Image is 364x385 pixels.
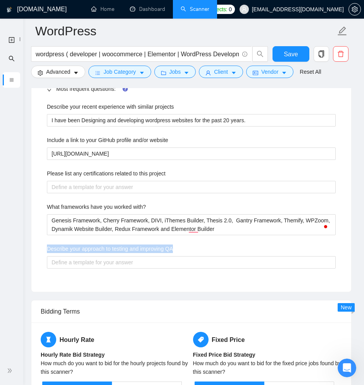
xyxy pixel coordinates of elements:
[128,305,139,320] span: 😐
[21,45,27,51] img: tab_domain_overview_orange.svg
[199,66,243,78] button: userClientcaret-down
[284,49,298,59] span: Save
[273,46,309,62] button: Save
[47,245,173,253] label: Describe your approach to testing and improving QA
[242,52,247,57] span: info-circle
[123,305,143,320] span: neutral face reaction
[130,6,165,12] a: dashboardDashboard
[193,352,255,358] b: Fixed Price Bid Strategy
[314,50,329,57] span: copy
[229,5,232,14] span: 0
[300,68,321,76] a: Reset All
[193,332,209,347] span: tag
[88,66,151,78] button: barsJob Categorycaret-down
[36,49,239,59] input: Search Freelance Jobs...
[337,26,347,36] span: edit
[20,20,85,26] div: Domain: [DOMAIN_NAME]
[341,304,352,310] span: New
[86,46,131,51] div: Keywords by Traffic
[104,68,136,76] span: Job Category
[107,305,119,320] span: 😞
[348,6,361,12] a: setting
[261,68,278,76] span: Vendor
[231,70,236,76] span: caret-down
[47,181,336,193] textarea: Please list any certifications related to this project
[77,45,83,51] img: tab_keywords_by_traffic_grey.svg
[47,88,52,92] span: right
[242,7,247,12] span: user
[253,70,258,76] span: idcard
[193,359,342,376] div: How much do you want to bid for the fixed price jobs found by this scanner?
[73,70,79,76] span: caret-down
[38,70,43,76] span: setting
[102,330,164,336] a: Open in help center
[47,136,168,144] label: Include a link to your GitHub profile and/or website
[56,86,116,92] a: Most frequent questions:
[47,214,336,235] textarea: To enrich screen reader interactions, please activate Accessibility in Grammarly extension settings
[47,114,336,127] textarea: Describe your recent experience with similar projects
[9,50,15,66] span: search
[41,359,190,376] div: How much do you want to bid for the hourly projects found by this scanner?
[143,305,164,320] span: smiley reaction
[41,300,342,323] div: Bidding Terms
[47,169,166,178] label: Please list any certifications related to this project
[7,367,15,375] span: double-right
[333,50,348,57] span: delete
[148,305,159,320] span: 😃
[333,46,348,62] button: delete
[41,80,342,98] div: Most frequent questions:
[7,3,12,16] img: logo
[41,352,105,358] b: Hourly Rate Bid Strategy
[122,85,129,92] div: Tooltip anchor
[205,70,211,76] span: user
[348,3,361,16] button: setting
[214,68,228,76] span: Client
[29,46,69,51] div: Domain Overview
[193,332,342,347] h5: Fixed Price
[154,66,196,78] button: folderJobscaret-down
[248,3,262,17] div: Close
[41,332,190,347] h5: Hourly Rate
[139,70,145,76] span: caret-down
[181,6,209,12] a: searchScanner
[31,66,85,78] button: settingAdvancedcaret-down
[91,6,114,12] a: homeHome
[5,3,20,18] button: go back
[46,68,70,76] span: Advanced
[9,297,257,305] div: Did this answer your question?
[253,50,267,57] span: search
[47,102,174,111] label: Describe your recent experience with similar projects
[169,68,181,76] span: Jobs
[281,70,287,76] span: caret-down
[3,50,20,88] li: My Scanners
[252,46,268,62] button: search
[95,70,100,76] span: bars
[161,70,166,76] span: folder
[184,70,189,76] span: caret-down
[338,359,356,377] iframe: To enrich screen reader interactions, please activate Accessibility in Grammarly extension settings
[35,21,336,41] input: Scanner name...
[246,66,293,78] button: idcardVendorcaret-down
[103,305,123,320] span: disappointed reaction
[47,147,336,160] textarea: Include a link to your GitHub profile and/or website
[3,32,20,47] li: New Scanner
[12,12,19,19] img: logo_orange.svg
[22,12,38,19] div: v 4.0.25
[314,46,329,62] button: copy
[233,3,248,18] button: Collapse window
[47,256,336,269] textarea: Describe your approach to testing and improving QA
[41,332,56,347] span: hourglass
[12,20,19,26] img: website_grey.svg
[47,203,146,211] label: What frameworks have you worked with?
[9,32,15,48] a: New Scanner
